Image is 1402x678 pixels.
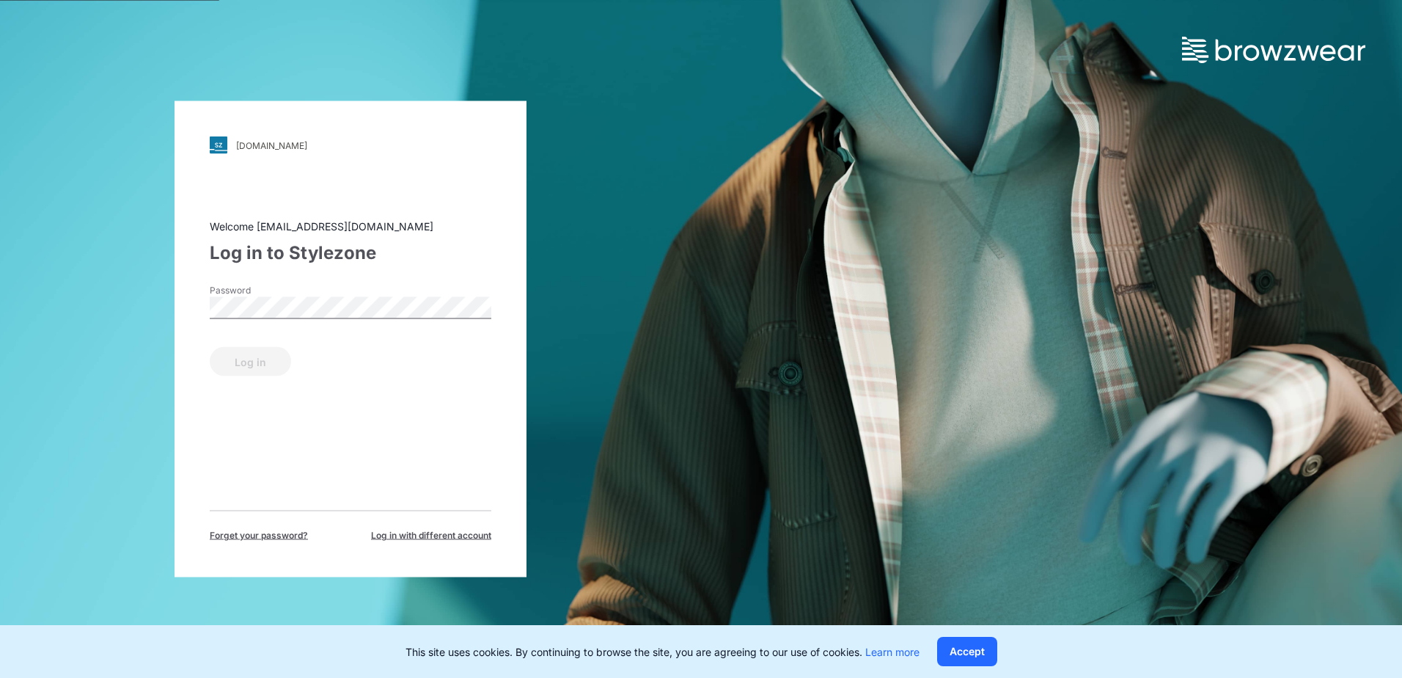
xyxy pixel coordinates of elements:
div: Log in to Stylezone [210,240,491,266]
img: svg+xml;base64,PHN2ZyB3aWR0aD0iMjgiIGhlaWdodD0iMjgiIHZpZXdCb3g9IjAgMCAyOCAyOCIgZmlsbD0ibm9uZSIgeG... [210,136,227,154]
label: Password [210,284,312,297]
span: Forget your password? [210,529,308,542]
img: browzwear-logo.73288ffb.svg [1182,37,1365,63]
button: Accept [937,637,997,666]
p: This site uses cookies. By continuing to browse the site, you are agreeing to our use of cookies. [405,644,920,660]
a: Learn more [865,646,920,658]
a: [DOMAIN_NAME] [210,136,491,154]
div: Welcome [EMAIL_ADDRESS][DOMAIN_NAME] [210,219,491,234]
div: [DOMAIN_NAME] [236,139,307,150]
span: Log in with different account [371,529,491,542]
